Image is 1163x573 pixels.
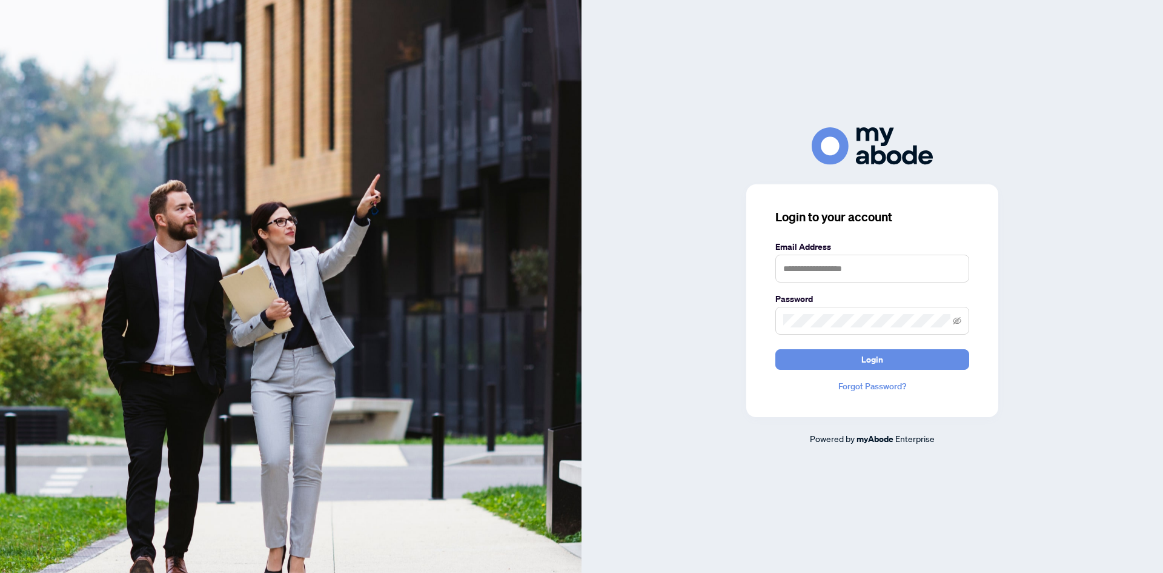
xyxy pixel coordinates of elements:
button: Login [775,349,969,370]
span: eye-invisible [953,317,961,325]
h3: Login to your account [775,209,969,226]
img: ma-logo [812,127,933,164]
span: Enterprise [895,433,935,444]
span: Login [861,350,883,369]
label: Password [775,292,969,306]
span: Powered by [810,433,855,444]
a: Forgot Password? [775,380,969,393]
a: myAbode [857,432,893,446]
label: Email Address [775,240,969,253]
